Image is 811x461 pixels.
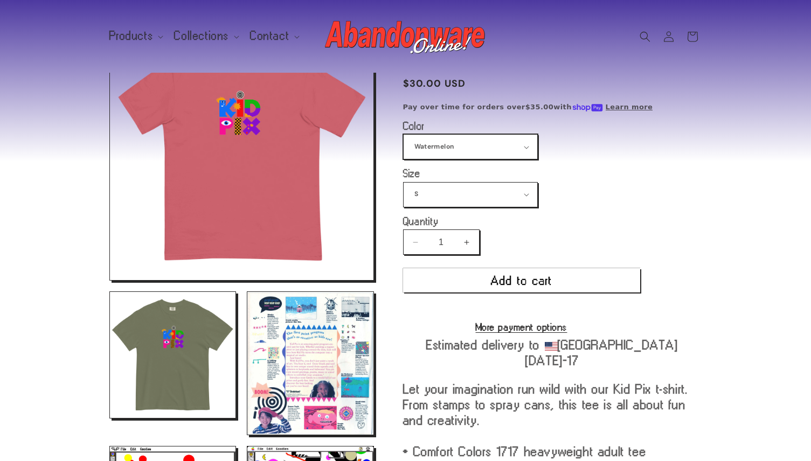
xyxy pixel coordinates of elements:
[174,31,229,41] span: Collections
[633,25,657,48] summary: Search
[109,31,154,41] span: Products
[250,31,289,41] span: Contact
[426,338,540,352] b: Estimated delivery to
[325,15,487,58] img: Abandonware
[403,268,640,292] button: Add to cart
[545,342,558,351] img: US.svg
[403,76,466,91] span: $30.00 USD
[168,25,244,47] summary: Collections
[403,337,702,368] div: [GEOGRAPHIC_DATA]
[321,11,490,62] a: Abandonware
[525,353,579,367] b: [DATE]⁠–17
[103,25,168,47] summary: Products
[244,25,304,47] summary: Contact
[403,322,640,332] a: More payment options
[403,121,640,131] label: Color
[403,216,640,227] label: Quantity
[403,168,640,179] label: Size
